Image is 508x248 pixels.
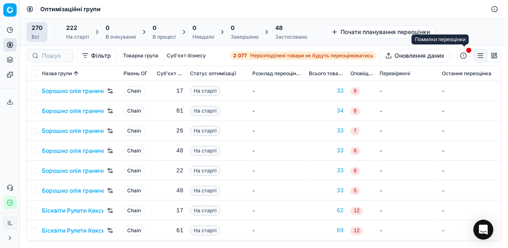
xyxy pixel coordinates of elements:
a: 33 [309,187,344,195]
a: 62 [309,206,344,215]
a: 2 077Нерозподілені товари не будуть переоцінюватись [230,52,377,60]
span: Рівень OГ [123,70,148,77]
a: Борошно олія гранична націнка, Кластер 4 [42,147,104,155]
div: Невдало [192,34,214,40]
a: 33 [309,87,344,95]
td: - [439,101,501,121]
div: Застосовано [275,34,307,40]
div: Помилки переоцінки [412,34,469,44]
td: - [249,201,306,221]
span: Оповіщення [350,70,373,77]
td: - [439,201,501,221]
a: Борошно олія гранична націнка, Кластер 6 [42,187,104,195]
a: Борошно олія гранична націнка, Кластер 5 [42,167,104,175]
span: 5 [350,187,360,195]
span: 0 [231,24,234,32]
strong: 2 077 [233,52,247,59]
a: 34 [309,107,344,115]
span: 0 [153,24,156,32]
td: - [439,141,501,161]
div: 17 [157,87,183,95]
div: Всі [32,34,42,40]
span: На старті [190,106,220,116]
td: - [376,201,439,221]
td: - [249,101,306,121]
span: 6 [350,107,360,115]
span: На старті [190,146,220,156]
div: Open Intercom Messenger [473,220,493,240]
td: - [249,221,306,241]
span: 0 [106,24,109,32]
span: Chain [123,206,145,216]
td: - [439,81,501,101]
td: - [249,161,306,181]
td: - [439,121,501,141]
span: 48 [275,24,283,32]
td: - [376,221,439,241]
div: В очікуванні [106,34,136,40]
span: Перевіряючі [380,70,410,77]
button: IL [3,216,17,230]
a: Бісквіти Рулети Кекси, Кластер 1 [42,206,104,215]
div: 48 [157,147,183,155]
td: - [376,81,439,101]
a: Борошно олія гранична націнка, Кластер 2 [42,107,104,115]
td: - [249,181,306,201]
button: Оновлення даних [380,49,450,62]
div: 61 [157,226,183,235]
span: 12 [350,207,363,215]
span: Розклад переоцінювання [252,70,302,77]
button: Почати планування переоцінки [326,25,435,39]
span: 222 [66,24,77,32]
a: 69 [309,226,344,235]
span: IL [4,217,16,229]
td: - [249,121,306,141]
span: Всього товарів [309,70,344,77]
a: Борошно олія гранична націнка, Кластер 1 [42,87,104,95]
span: Chain [123,166,145,176]
span: 0 [192,24,196,32]
span: Chain [123,226,145,236]
span: 6 [350,147,360,155]
div: 26 [157,127,183,135]
button: Суб'єкт бізнесу [163,51,209,61]
span: Chain [123,126,145,136]
span: 9 [350,87,360,96]
td: - [439,161,501,181]
span: Chain [123,146,145,156]
nav: breadcrumb [40,5,101,13]
span: На старті [190,86,220,96]
button: Фільтр [76,49,116,62]
span: Суб'єкт бізнесу [157,70,183,77]
span: 6 [350,167,360,175]
a: 33 [309,167,344,175]
span: Назва групи [42,70,72,77]
td: - [376,181,439,201]
td: - [439,181,501,201]
td: - [376,161,439,181]
div: В процесі [153,34,176,40]
button: Товарна група [120,51,162,61]
div: Завершено [231,34,259,40]
button: Sorted by Назва групи ascending [72,69,80,78]
span: Chain [123,186,145,196]
div: 40 [157,187,183,195]
span: Нерозподілені товари не будуть переоцінюватись [250,52,373,59]
div: 22 [157,167,183,175]
span: 12 [350,227,363,235]
td: - [439,221,501,241]
div: На старті [66,34,89,40]
span: На старті [190,186,220,196]
td: - [376,101,439,121]
a: Борошно олія гранична націнка, Кластер 3 [42,127,104,135]
a: 33 [309,147,344,155]
a: 33 [309,127,344,135]
td: - [249,141,306,161]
